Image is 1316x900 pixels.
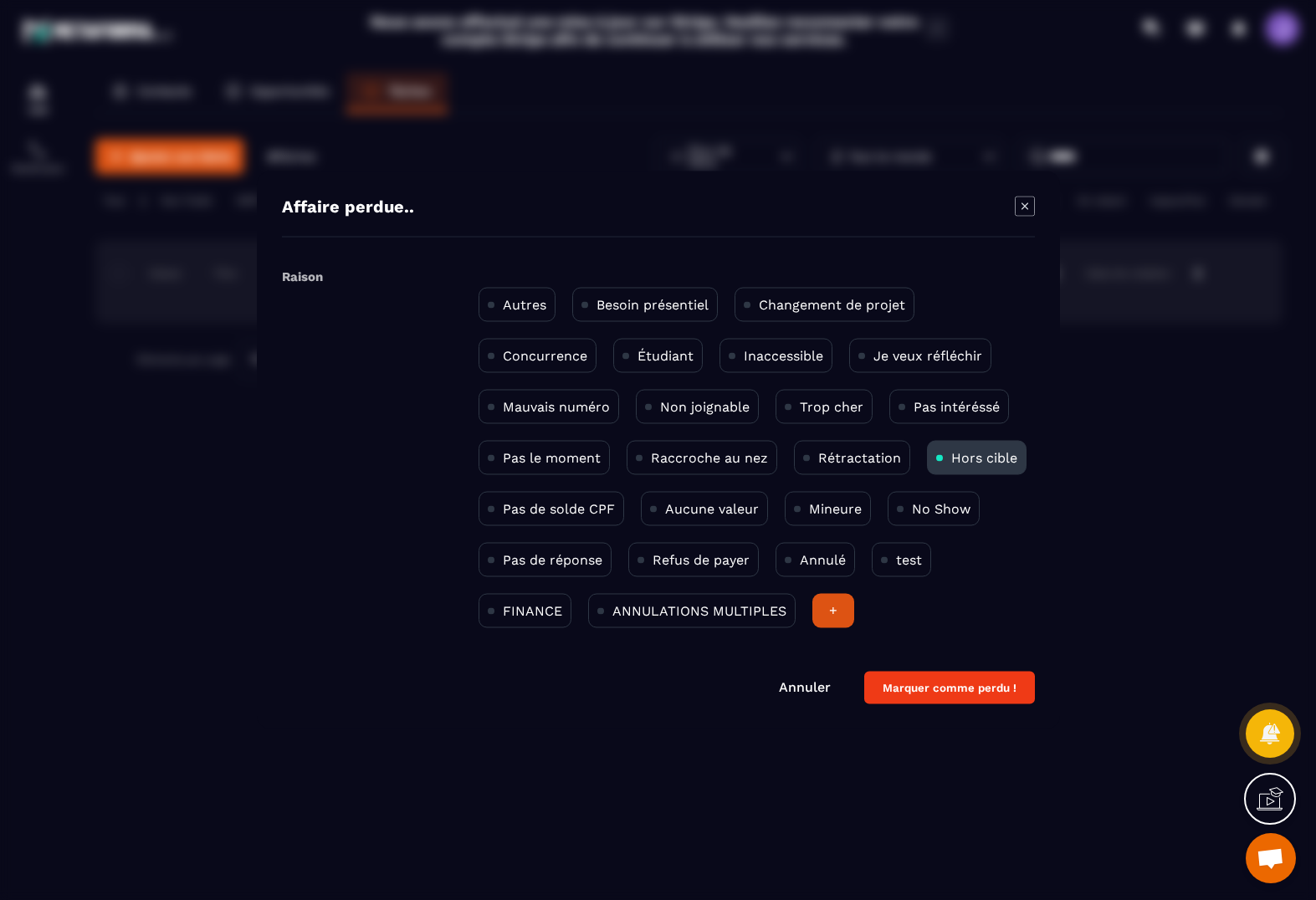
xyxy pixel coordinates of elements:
div: Ouvrir le chat [1246,833,1296,883]
p: Aucune valeur [665,501,759,517]
p: ANNULATIONS MULTIPLES [612,603,786,619]
div: + [812,594,854,628]
p: Trop cher [800,399,863,415]
p: Étudiant [638,348,694,364]
p: Rétractation [818,450,901,466]
p: Inaccessible [744,348,823,364]
p: Raccroche au nez [651,450,768,466]
a: Annuler [779,679,831,695]
p: Pas intéréssé [914,399,1000,415]
button: Marquer comme perdu ! [864,672,1035,704]
label: Raison [282,269,323,284]
p: No Show [912,501,970,517]
p: Pas le moment [503,450,601,466]
p: Concurrence [503,348,587,364]
p: Non joignable [660,399,750,415]
p: Pas de solde CPF [503,501,615,517]
p: Autres [503,297,546,313]
p: Hors cible [951,450,1017,466]
p: Besoin présentiel [597,297,709,313]
h4: Affaire perdue.. [282,197,414,220]
p: FINANCE [503,603,562,619]
p: Mineure [809,501,862,517]
p: Annulé [800,552,846,568]
p: Refus de payer [653,552,750,568]
p: Pas de réponse [503,552,602,568]
p: Changement de projet [759,297,905,313]
p: Mauvais numéro [503,399,610,415]
p: Je veux réfléchir [873,348,982,364]
p: test [896,552,922,568]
